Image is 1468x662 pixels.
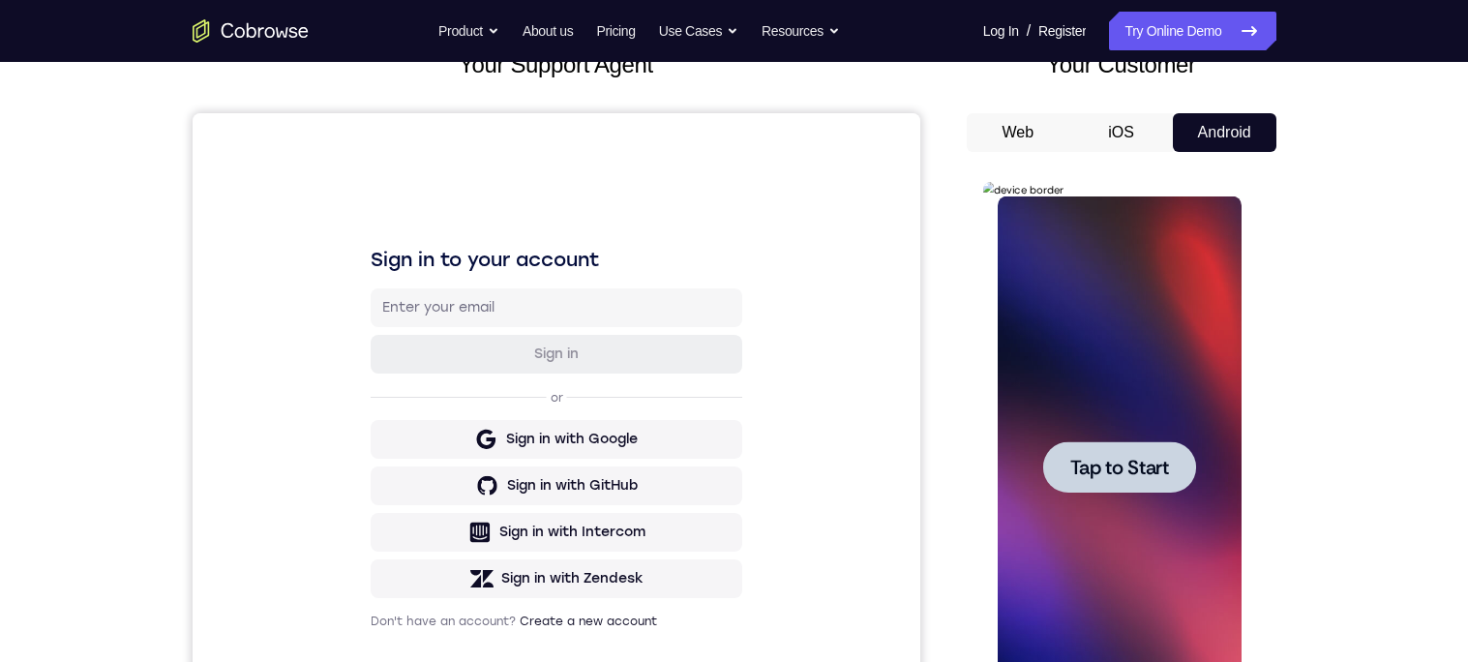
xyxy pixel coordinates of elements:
button: Android [1173,113,1276,152]
a: Pricing [596,12,635,50]
button: Sign in with Google [178,307,550,346]
h2: Your Customer [967,47,1276,82]
p: or [354,277,374,292]
a: Try Online Demo [1109,12,1275,50]
div: Sign in with Google [314,316,445,336]
button: iOS [1069,113,1173,152]
a: Go to the home page [193,19,309,43]
button: Sign in with Zendesk [178,446,550,485]
div: Sign in with Zendesk [309,456,451,475]
span: / [1027,19,1031,43]
a: About us [523,12,573,50]
button: Resources [762,12,840,50]
a: Register [1038,12,1086,50]
a: Create a new account [327,501,464,515]
button: Tap to Start [60,259,213,311]
button: Sign in with GitHub [178,353,550,392]
button: Web [967,113,1070,152]
span: Tap to Start [87,276,186,295]
button: Sign in with Intercom [178,400,550,438]
button: Product [438,12,499,50]
h2: Your Support Agent [193,47,920,82]
a: Log In [983,12,1019,50]
p: Don't have an account? [178,500,550,516]
button: Use Cases [659,12,738,50]
div: Sign in with GitHub [315,363,445,382]
div: Sign in with Intercom [307,409,453,429]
